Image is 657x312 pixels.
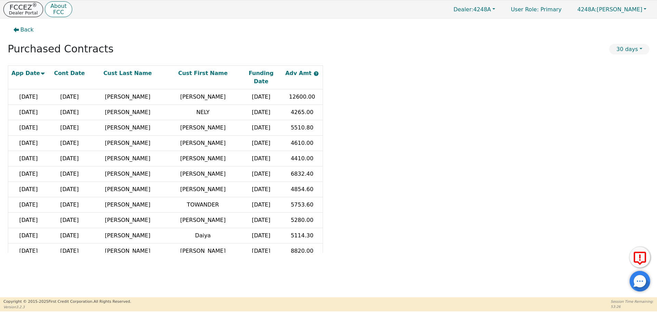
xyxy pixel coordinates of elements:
td: [DATE] [49,197,90,213]
td: [PERSON_NAME] [165,166,241,182]
td: [DATE] [49,89,90,105]
span: 4248A [453,6,491,13]
td: [DATE] [8,182,49,197]
td: [DATE] [241,166,282,182]
button: 4248A:[PERSON_NAME] [570,4,654,15]
td: Daiya [165,228,241,244]
div: Cust First Name [167,69,239,77]
td: [DATE] [49,151,90,166]
td: 4610.00 [282,136,323,151]
td: [PERSON_NAME] [165,182,241,197]
td: 6832.40 [282,166,323,182]
td: [DATE] [8,89,49,105]
td: [DATE] [8,228,49,244]
td: [DATE] [241,105,282,120]
td: [DATE] [49,182,90,197]
td: [PERSON_NAME] [165,213,241,228]
span: Back [21,26,34,34]
td: [DATE] [49,136,90,151]
td: 5280.00 [282,213,323,228]
td: 8820.00 [282,244,323,259]
td: [DATE] [241,213,282,228]
td: [PERSON_NAME] [90,213,165,228]
td: [DATE] [8,105,49,120]
div: App Date [10,69,48,77]
div: Funding Date [242,69,280,86]
td: [PERSON_NAME] [90,244,165,259]
span: Adv Amt [285,70,313,76]
td: [PERSON_NAME] [165,151,241,166]
td: TOWANDER [165,197,241,213]
span: User Role : [511,6,539,13]
p: Session Time Remaining: [611,299,654,304]
p: Dealer Portal [9,11,38,15]
td: [DATE] [241,228,282,244]
td: [DATE] [8,136,49,151]
button: Dealer:4248A [446,4,502,15]
span: 4248A: [577,6,597,13]
span: Dealer: [453,6,473,13]
td: 12600.00 [282,89,323,105]
td: [DATE] [8,151,49,166]
td: 5510.80 [282,120,323,136]
td: [PERSON_NAME] [90,120,165,136]
td: [PERSON_NAME] [90,197,165,213]
td: [PERSON_NAME] [90,136,165,151]
button: AboutFCC [45,1,72,17]
td: [DATE] [241,244,282,259]
td: [DATE] [241,197,282,213]
td: 5114.30 [282,228,323,244]
td: [PERSON_NAME] [165,120,241,136]
p: About [50,3,66,9]
td: 4854.60 [282,182,323,197]
sup: ® [32,2,37,8]
td: [DATE] [241,120,282,136]
td: 5753.60 [282,197,323,213]
p: 53:26 [611,304,654,309]
td: [PERSON_NAME] [90,228,165,244]
td: [PERSON_NAME] [165,89,241,105]
div: Cont Date [51,69,88,77]
td: [DATE] [8,213,49,228]
p: Copyright © 2015- 2025 First Credit Corporation. [3,299,131,305]
td: [DATE] [8,244,49,259]
td: [DATE] [49,244,90,259]
td: [DATE] [8,197,49,213]
td: [DATE] [241,89,282,105]
p: FCC [50,10,66,15]
td: [DATE] [49,120,90,136]
p: Primary [504,3,568,16]
p: Version 3.2.3 [3,304,131,310]
td: [PERSON_NAME] [165,244,241,259]
td: [PERSON_NAME] [90,89,165,105]
td: NELY [165,105,241,120]
td: 4410.00 [282,151,323,166]
td: [PERSON_NAME] [90,166,165,182]
td: [DATE] [8,166,49,182]
span: All Rights Reserved. [93,299,131,304]
td: [DATE] [49,166,90,182]
td: [PERSON_NAME] [165,136,241,151]
td: [DATE] [49,105,90,120]
p: FCCEZ [9,4,38,11]
button: Report Error to FCC [630,247,650,267]
div: Cust Last Name [92,69,164,77]
span: [PERSON_NAME] [577,6,642,13]
td: 4265.00 [282,105,323,120]
button: FCCEZ®Dealer Portal [3,2,43,17]
td: [PERSON_NAME] [90,105,165,120]
td: [DATE] [49,228,90,244]
td: [DATE] [241,182,282,197]
h2: Purchased Contracts [8,43,604,55]
td: [PERSON_NAME] [90,151,165,166]
td: [PERSON_NAME] [90,182,165,197]
td: [DATE] [8,120,49,136]
td: [DATE] [49,213,90,228]
button: Back [8,22,39,38]
td: [DATE] [241,151,282,166]
a: User Role: Primary [504,3,568,16]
